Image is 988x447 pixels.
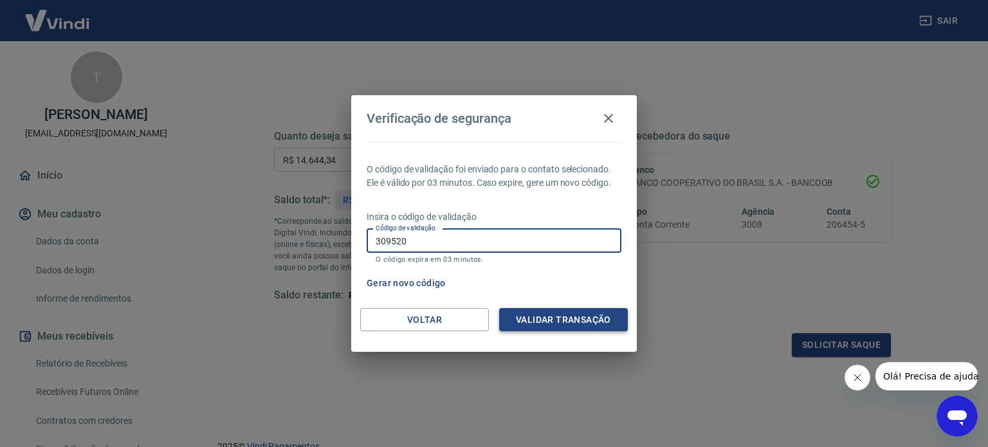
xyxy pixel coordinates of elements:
button: Validar transação [499,308,628,332]
span: Olá! Precisa de ajuda? [8,9,108,19]
label: Código de validação [376,223,435,233]
button: Gerar novo código [361,271,451,295]
iframe: Mensagem da empresa [875,362,978,390]
p: Insira o código de validação [367,210,621,224]
p: O código expira em 03 minutos. [376,255,612,264]
iframe: Fechar mensagem [845,365,870,390]
iframe: Botão para abrir a janela de mensagens [937,396,978,437]
p: O código de validação foi enviado para o contato selecionado. Ele é válido por 03 minutos. Caso e... [367,163,621,190]
button: Voltar [360,308,489,332]
h4: Verificação de segurança [367,111,511,126]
